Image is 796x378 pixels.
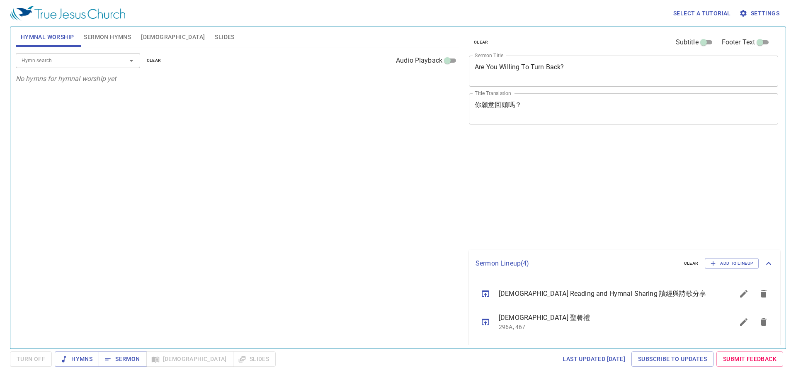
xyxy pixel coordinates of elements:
[499,323,714,331] p: 296A, 467
[676,37,699,47] span: Subtitle
[474,39,488,46] span: clear
[105,354,140,364] span: Sermon
[499,313,714,323] span: [DEMOGRAPHIC_DATA] 聖餐禮
[722,37,755,47] span: Footer Text
[563,354,625,364] span: Last updated [DATE]
[723,354,777,364] span: Submit Feedback
[679,259,704,268] button: clear
[673,8,731,19] span: Select a tutorial
[142,56,166,66] button: clear
[466,133,717,246] iframe: from-child
[741,8,779,19] span: Settings
[126,55,137,66] button: Open
[215,32,234,42] span: Slides
[61,354,92,364] span: Hymns
[559,351,629,367] a: Last updated [DATE]
[499,289,714,299] span: [DEMOGRAPHIC_DATA] Reading and Hymnal Sharing 讀經與詩歌分享
[396,56,442,66] span: Audio Playback
[670,6,734,21] button: Select a tutorial
[684,260,699,267] span: clear
[475,63,772,79] textarea: Are You Willing To Turn Back?
[21,32,74,42] span: Hymnal Worship
[55,351,99,367] button: Hymns
[147,57,161,64] span: clear
[16,75,116,83] i: No hymns for hymnal worship yet
[638,354,707,364] span: Subscribe to Updates
[10,6,125,21] img: True Jesus Church
[716,351,783,367] a: Submit Feedback
[99,351,146,367] button: Sermon
[475,101,772,117] textarea: 你願意回頭嗎？
[738,6,783,21] button: Settings
[710,260,753,267] span: Add to Lineup
[469,37,493,47] button: clear
[84,32,131,42] span: Sermon Hymns
[141,32,205,42] span: [DEMOGRAPHIC_DATA]
[469,250,780,277] div: Sermon Lineup(4)clearAdd to Lineup
[476,259,677,268] p: Sermon Lineup ( 4 )
[705,258,759,269] button: Add to Lineup
[631,351,713,367] a: Subscribe to Updates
